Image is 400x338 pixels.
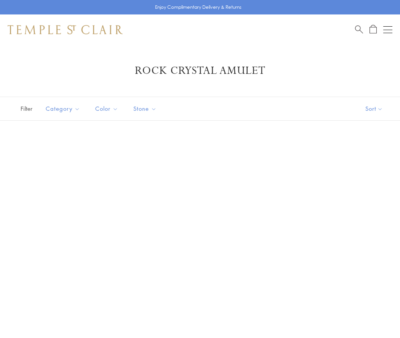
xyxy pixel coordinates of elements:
[91,104,124,113] span: Color
[40,100,86,117] button: Category
[42,104,86,113] span: Category
[348,97,400,120] button: Show sort by
[128,100,162,117] button: Stone
[90,100,124,117] button: Color
[130,104,162,113] span: Stone
[19,64,381,78] h1: Rock Crystal Amulet
[155,3,242,11] p: Enjoy Complimentary Delivery & Returns
[8,25,123,34] img: Temple St. Clair
[383,25,392,34] button: Open navigation
[370,25,377,34] a: Open Shopping Bag
[355,25,363,34] a: Search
